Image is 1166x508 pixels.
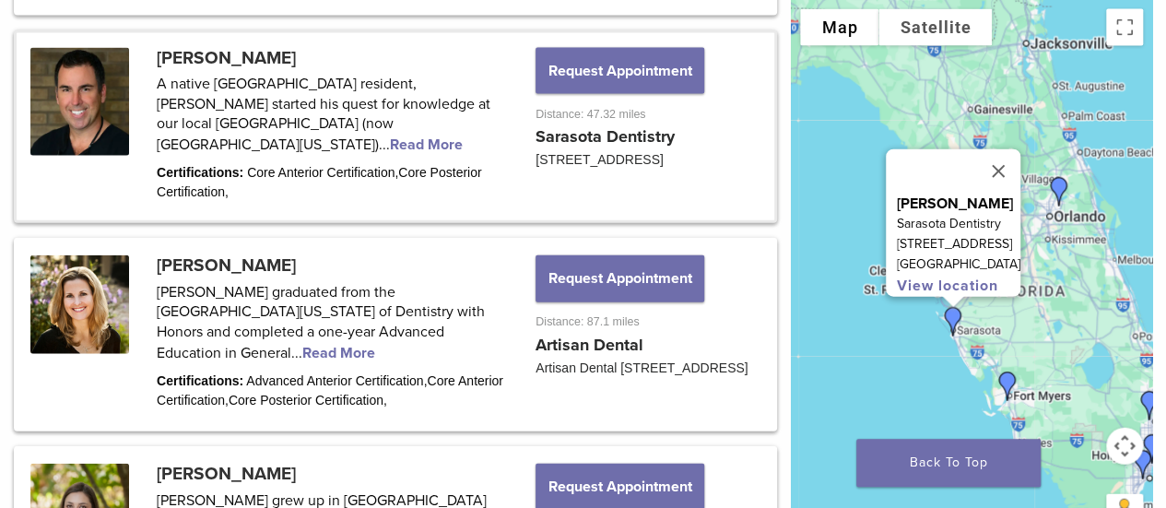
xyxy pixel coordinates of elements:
[897,234,1020,254] p: [STREET_ADDRESS]
[897,194,1020,214] p: [PERSON_NAME]
[897,277,998,295] a: View location
[536,255,703,301] button: Request Appointment
[856,439,1041,487] a: Back To Top
[800,9,878,46] button: Show street map
[897,254,1020,275] p: [GEOGRAPHIC_DATA]
[878,9,992,46] button: Show satellite imagery
[1121,443,1165,487] div: Dr. Lino Suarez
[976,149,1020,194] button: Close
[931,300,975,344] div: Dr. Hank Michael
[536,48,703,94] button: Request Appointment
[1106,428,1143,465] button: Map camera controls
[1106,9,1143,46] button: Toggle fullscreen view
[985,364,1030,408] div: Dr. Rachel Donovan
[897,214,1020,234] p: Sarasota Dentistry
[1037,170,1081,214] div: Dr. Mary Isaacs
